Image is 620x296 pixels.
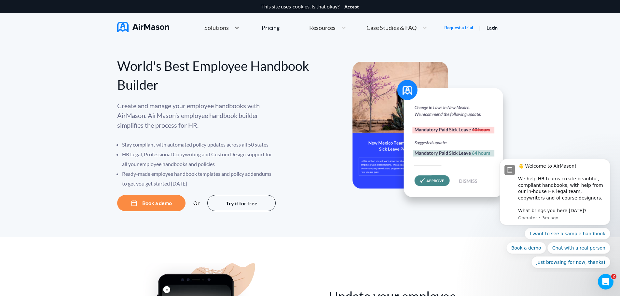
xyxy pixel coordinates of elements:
[479,24,481,31] span: |
[487,25,498,31] a: Login
[262,22,280,33] a: Pricing
[490,153,620,272] iframe: Intercom notifications message
[293,4,310,9] a: cookies
[117,22,169,32] img: AirMason Logo
[444,24,473,31] a: Request a trial
[207,195,276,211] button: Try it for free
[352,62,512,211] img: hero-banner
[117,57,310,94] div: World's Best Employee Handbook Builder
[309,25,336,31] span: Resources
[122,149,277,169] li: HR Legal, Professional Copywriting and Custom Design support for all your employee handbooks and ...
[262,25,280,31] div: Pricing
[204,25,229,31] span: Solutions
[344,4,359,9] button: Accept cookies
[611,274,616,279] span: 2
[122,169,277,188] li: Ready-made employee handbook templates and policy addendums to get you get started [DATE]
[122,140,277,149] li: Stay compliant with automated policy updates across all 50 states
[366,25,417,31] span: Case Studies & FAQ
[193,200,200,206] div: Or
[598,274,613,290] iframe: Intercom live chat
[117,195,186,211] button: Book a demo
[117,101,277,130] p: Create and manage your employee handbooks with AirMason. AirMason’s employee handbook builder sim...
